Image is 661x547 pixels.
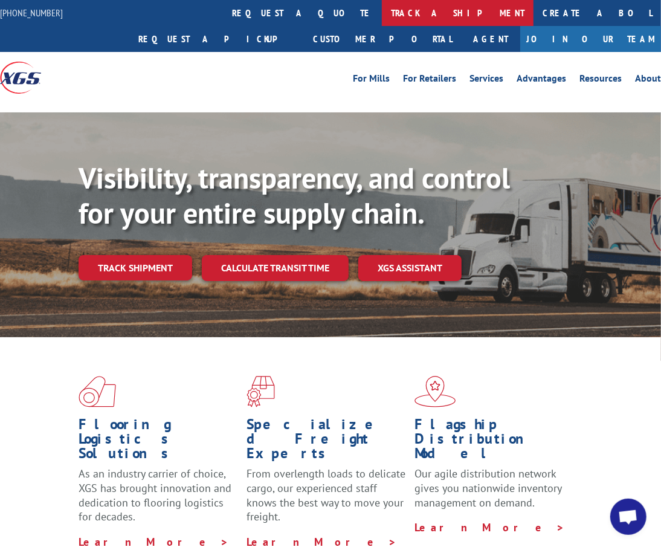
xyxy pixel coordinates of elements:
[247,467,405,535] p: From overlength loads to delicate cargo, our experienced staff knows the best way to move your fr...
[414,467,561,510] span: Our agile distribution network gives you nationwide inventory management on demand.
[79,467,231,523] span: As an industry carrier of choice, XGS has brought innovation and dedication to flooring logistics...
[202,255,349,281] a: Calculate transit time
[414,417,573,467] h1: Flagship Distribution Model
[79,255,192,280] a: Track shipment
[358,255,462,281] a: XGS ASSISTANT
[129,26,304,52] a: Request a pickup
[247,376,275,407] img: xgs-icon-focused-on-flooring-red
[635,74,661,87] a: About
[520,26,661,52] a: Join Our Team
[79,376,116,407] img: xgs-icon-total-supply-chain-intelligence-red
[79,417,237,467] h1: Flooring Logistics Solutions
[414,520,565,534] a: Learn More >
[304,26,461,52] a: Customer Portal
[247,417,405,467] h1: Specialized Freight Experts
[461,26,520,52] a: Agent
[517,74,566,87] a: Advantages
[353,74,390,87] a: For Mills
[610,499,646,535] div: Open chat
[414,376,456,407] img: xgs-icon-flagship-distribution-model-red
[469,74,503,87] a: Services
[579,74,622,87] a: Resources
[79,159,510,231] b: Visibility, transparency, and control for your entire supply chain.
[403,74,456,87] a: For Retailers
